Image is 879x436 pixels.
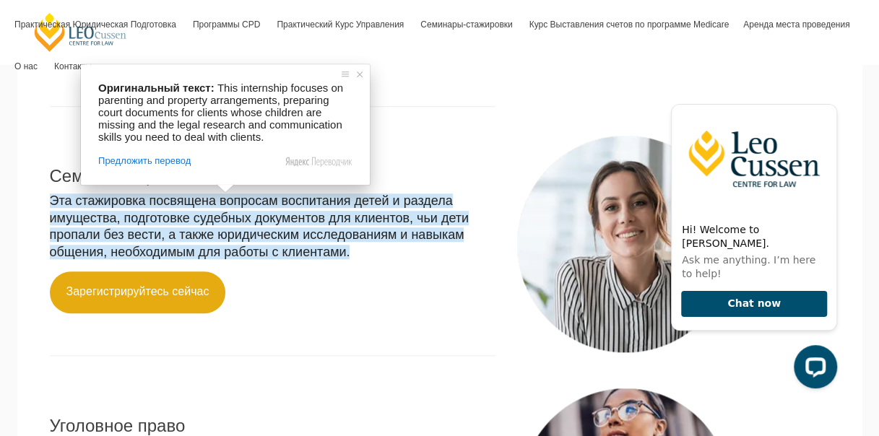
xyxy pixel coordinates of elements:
ya-tr-span: Курс Выставления счетов по программе Medicare [529,19,729,30]
ya-tr-span: О нас [14,61,38,71]
iframe: Виджет чата LiveChat [659,92,843,400]
ya-tr-span: Уголовное право [50,416,186,435]
ya-tr-span: Аренда места проведения [743,19,849,30]
a: Практическая Юридическая Подготовка [7,4,186,45]
ya-tr-span: Эта стажировка посвящена вопросам воспитания детей и раздела имущества, подготовке судебных докум... [50,193,469,258]
span: Оригинальный текст: [98,82,215,94]
span: This internship focuses on parenting and property arrangements, preparing court documents for cli... [98,82,346,143]
a: Зарегистрируйтесь сейчас [50,271,226,313]
ya-tr-span: Практическая Юридическая Подготовка [14,19,176,30]
ya-tr-span: Программы CPD [193,19,261,30]
ya-tr-span: Контакты [54,61,92,71]
span: Предложить перевод [98,154,191,167]
a: Программы CPD [186,4,270,45]
a: Контакты [47,45,99,87]
a: О нас [7,45,47,87]
ya-tr-span: Практический Курс Управления [277,19,404,30]
ya-tr-span: Зарегистрируйтесь сейчас [66,285,209,297]
ya-tr-span: Семейное право [50,166,184,186]
a: Курс Выставления счетов по программе Medicare [522,4,737,45]
ya-tr-span: Семинары-стажировки [420,19,512,30]
a: Семинары-стажировки [413,4,521,45]
a: Практический Курс Управления [269,4,413,45]
a: Аренда места проведения [736,4,857,45]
